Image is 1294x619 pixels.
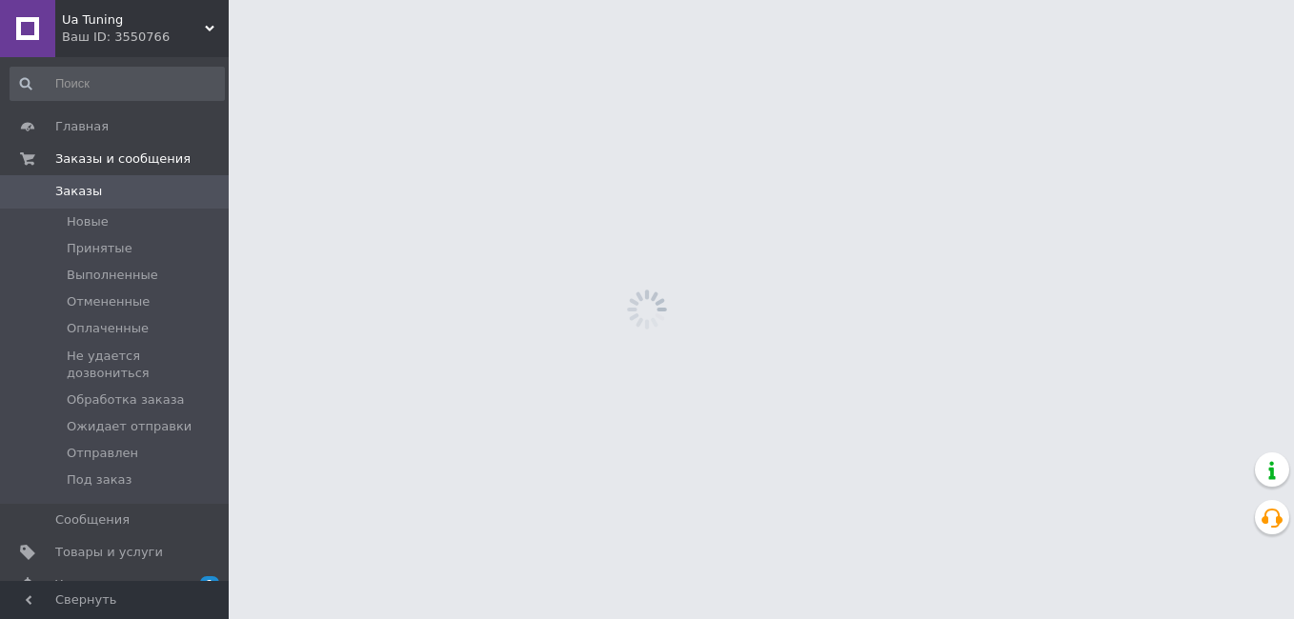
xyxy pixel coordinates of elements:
[55,150,191,168] span: Заказы и сообщения
[67,267,158,284] span: Выполненные
[55,183,102,200] span: Заказы
[67,418,192,435] span: Ожидает отправки
[67,293,150,310] span: Отмененные
[10,67,225,101] input: Поиск
[55,511,130,529] span: Сообщения
[67,320,149,337] span: Оплаченные
[55,576,142,593] span: Уведомления
[62,29,229,46] div: Ваш ID: 3550766
[200,576,219,592] span: 1
[67,391,185,409] span: Обработка заказа
[62,11,205,29] span: Ua Tuning
[67,445,138,462] span: Отправлен
[67,213,109,230] span: Новые
[67,240,132,257] span: Принятые
[67,348,223,382] span: Не удается дозвониться
[55,118,109,135] span: Главная
[55,544,163,561] span: Товары и услуги
[67,471,131,489] span: Под заказ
